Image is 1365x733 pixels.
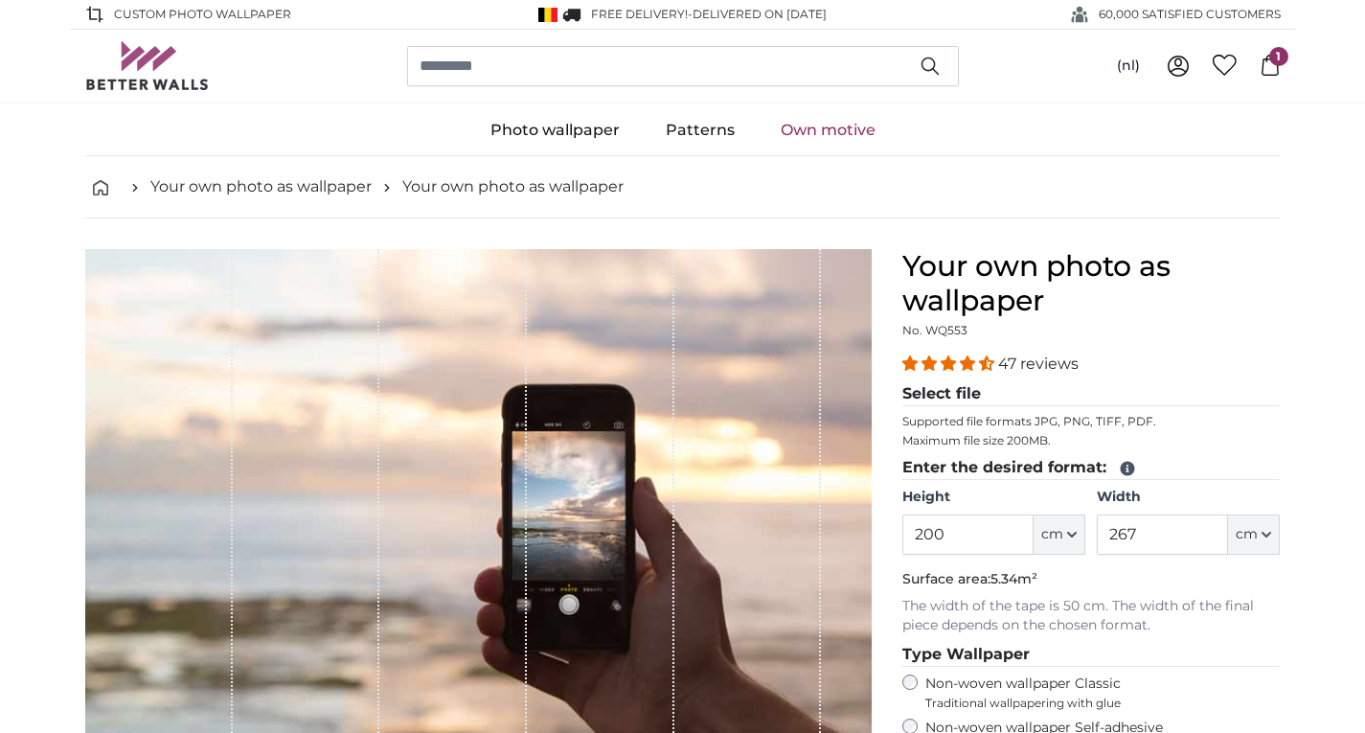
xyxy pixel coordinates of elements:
font: Supported file formats JPG, PNG, TIFF, PDF. [902,414,1156,428]
font: (nl) [1117,57,1140,74]
font: Maximum file size 200MB. [902,433,1051,447]
font: Your own photo as wallpaper [902,248,1171,318]
button: cm [1034,515,1085,555]
a: Patterns [643,105,758,155]
font: Type Wallpaper [902,645,1030,663]
font: The width of the tape is 50 cm. The width of the final piece depends on the chosen format. [902,597,1254,633]
font: Own motive [781,121,876,139]
a: Your own photo as wallpaper [402,175,624,198]
font: FREE delivery! [591,7,688,21]
font: 5.34m² [990,570,1037,587]
span: 4.38 stars [902,355,998,373]
font: Surface area: [902,570,990,587]
font: Delivered on [DATE] [693,7,827,21]
font: Photo wallpaper [490,121,620,139]
font: Width [1097,488,1141,505]
font: Your own photo as wallpaper [402,177,624,195]
button: (nl) [1102,49,1155,83]
a: Photo wallpaper [467,105,643,155]
font: Patterns [666,121,735,139]
font: 47 reviews [998,355,1079,373]
font: Your own photo as wallpaper [150,177,372,195]
img: Belgium [538,8,557,22]
font: Select file [902,384,981,402]
font: 60,000 SATISFIED CUSTOMERS [1099,7,1281,21]
nav: breadcrumbs [85,156,1281,218]
font: Height [902,488,950,505]
font: cm [1041,525,1063,542]
a: Your own photo as wallpaper [150,175,372,198]
font: No. WQ553 [902,323,967,337]
font: CUSTOM PHOTO WALLPAPER [114,7,291,21]
a: Own motive [758,105,899,155]
button: cm [1228,515,1280,555]
img: Betterwalls [85,41,210,90]
font: Non-woven wallpaper Classic [925,675,1121,692]
font: 1 [1276,49,1281,63]
font: - [688,7,693,21]
font: cm [1236,525,1258,542]
font: Enter the desired format: [902,458,1106,476]
font: Traditional wallpapering with glue [925,696,1121,710]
